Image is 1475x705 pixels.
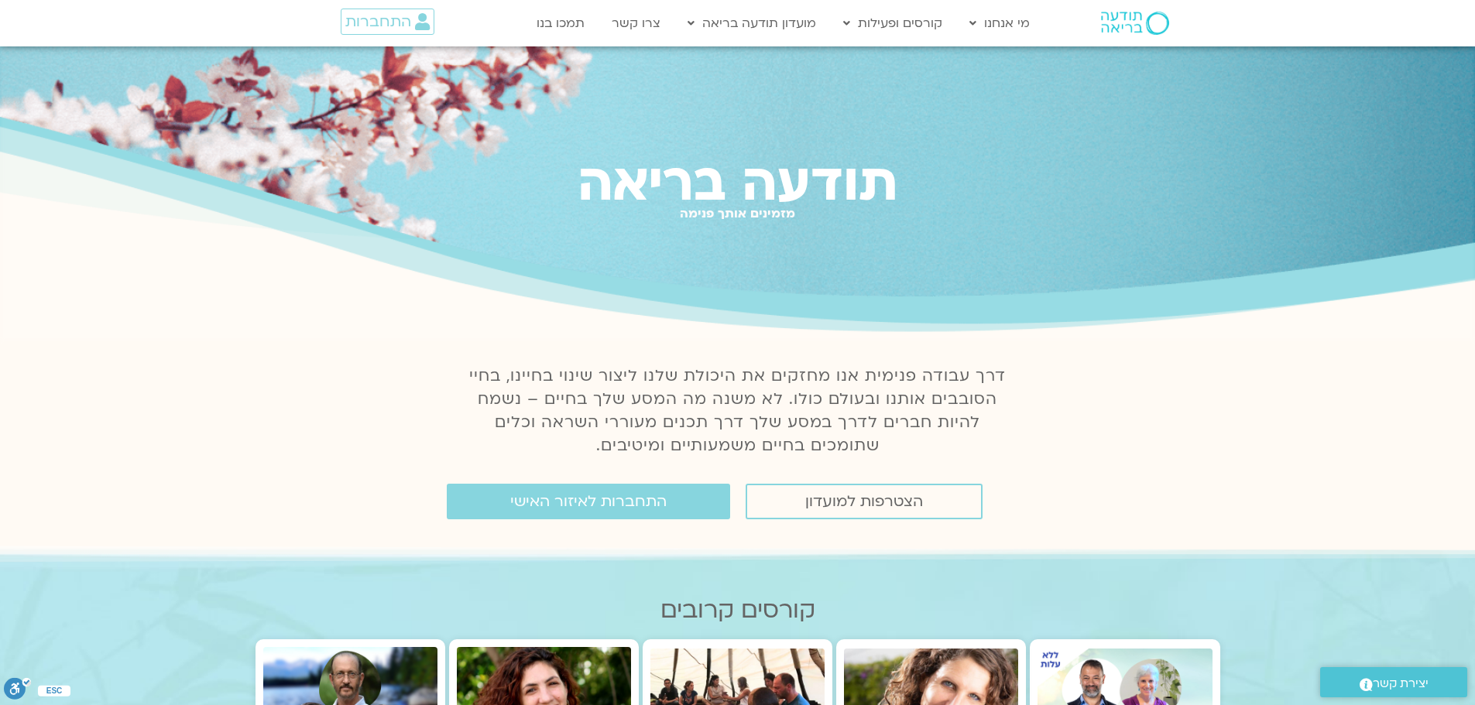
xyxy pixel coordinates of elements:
span: התחברות לאיזור האישי [510,493,667,510]
a: קורסים ופעילות [835,9,950,38]
img: תודעה בריאה [1101,12,1169,35]
span: הצטרפות למועדון [805,493,923,510]
a: התחברות לאיזור האישי [447,484,730,519]
p: דרך עבודה פנימית אנו מחזקים את היכולת שלנו ליצור שינוי בחיינו, בחיי הסובבים אותנו ובעולם כולו. לא... [461,364,1015,457]
a: התחברות [341,9,434,35]
a: יצירת קשר [1320,667,1467,697]
a: הצטרפות למועדון [746,484,983,519]
a: מי אנחנו [962,9,1038,38]
a: תמכו בנו [529,9,592,38]
a: צרו קשר [604,9,668,38]
span: יצירת קשר [1373,673,1429,694]
a: מועדון תודעה בריאה [680,9,824,38]
span: התחברות [345,13,411,30]
h2: קורסים קרובים [256,597,1220,624]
